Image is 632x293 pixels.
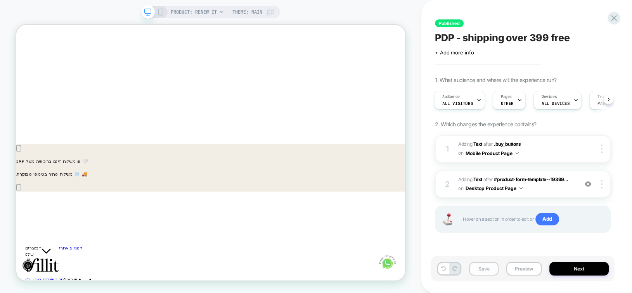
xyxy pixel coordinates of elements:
[597,101,620,106] span: Page Load
[501,101,514,106] span: OTHER
[542,101,570,106] span: ALL DEVICES
[473,141,482,147] b: Text
[535,213,559,225] span: Add
[458,176,482,182] span: Adding
[516,152,519,154] img: down arrow
[549,262,609,276] button: Next
[466,183,523,193] button: Desktop Product Page
[519,187,523,189] img: down arrow
[232,6,262,18] span: Theme: MAIN
[494,176,568,182] span: #product-form-template--19399...
[171,6,217,18] span: PRODUCT: Renew it
[435,121,536,127] span: 2. Which changes the experience contains?
[458,149,463,157] span: on
[494,141,521,147] span: .buy_buttons
[443,177,451,191] div: 2
[435,19,464,27] span: Published
[585,181,591,187] img: crossed eye
[440,213,455,225] img: Joystick
[458,184,463,193] span: on
[442,101,473,106] span: All Visitors
[458,141,482,147] span: Adding
[442,94,460,99] span: Audience
[483,176,493,182] span: AFTER
[542,94,557,99] span: Devices
[466,148,519,158] button: Mobile Product Page
[435,32,570,44] span: PDP - shipping over 399 free
[601,145,603,153] img: close
[469,262,499,276] button: Save
[443,142,451,156] div: 1
[601,180,603,188] img: close
[483,141,493,147] span: AFTER
[435,49,474,56] span: + Add more info
[597,94,613,99] span: Trigger
[506,262,542,276] button: Preview
[501,94,512,99] span: Pages
[473,176,482,182] b: Text
[435,77,556,83] span: 1. What audience and where will the experience run?
[463,213,602,225] span: Hover on a section in order to edit or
